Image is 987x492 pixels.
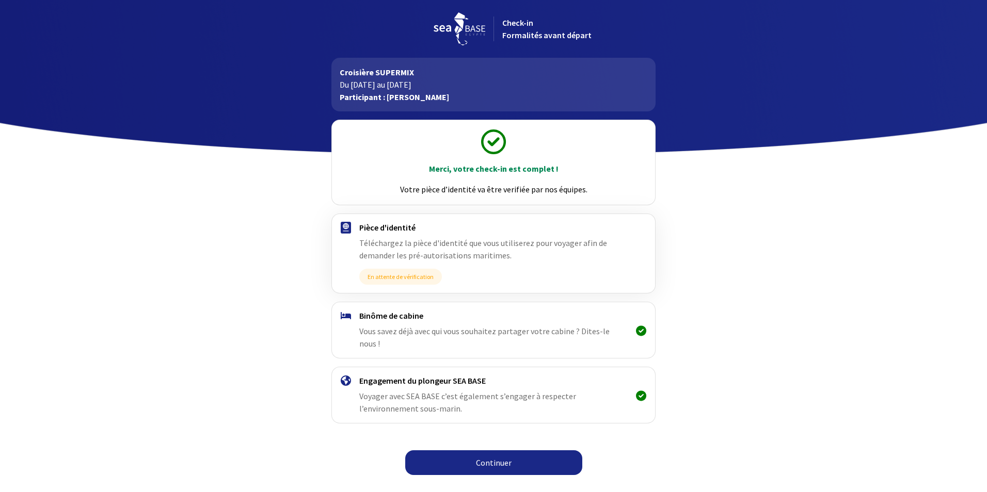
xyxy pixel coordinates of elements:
p: Votre pièce d’identité va être verifiée par nos équipes. [341,183,645,195]
p: Croisière SUPERMIX [340,66,647,78]
p: Du [DATE] au [DATE] [340,78,647,91]
img: binome.svg [341,312,351,319]
span: Check-in Formalités avant départ [502,18,592,40]
span: En attente de vérification [359,269,442,285]
p: Participant : [PERSON_NAME] [340,91,647,103]
h4: Engagement du plongeur SEA BASE [359,375,627,386]
a: Continuer [405,450,582,475]
p: Merci, votre check-in est complet ! [341,162,645,175]
span: Voyager avec SEA BASE c’est également s’engager à respecter l’environnement sous-marin. [359,391,576,414]
span: Vous savez déjà avec qui vous souhaitez partager votre cabine ? Dites-le nous ! [359,326,610,349]
img: passport.svg [341,222,351,234]
h4: Pièce d'identité [359,222,627,233]
h4: Binôme de cabine [359,310,627,321]
img: logo_seabase.svg [434,12,485,45]
span: Téléchargez la pièce d'identité que vous utiliserez pour voyager afin de demander les pré-autoris... [359,238,607,260]
img: engagement.svg [341,375,351,386]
